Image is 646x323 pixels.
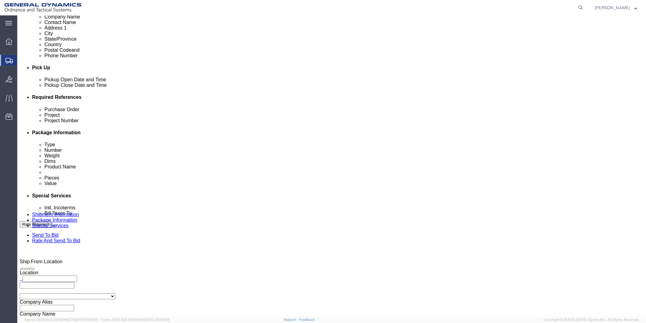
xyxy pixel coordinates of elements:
iframe: FS Legacy Container [17,15,646,317]
a: Feedback [299,318,315,321]
a: Support [284,318,299,321]
span: [DATE] 09:32:48 [143,318,169,321]
span: Mariano Maldonado [595,4,630,11]
span: Server: 2025.18.0-dd719145275 [25,318,98,321]
img: logo [4,3,81,12]
span: Copyright © [DATE]-[DATE] Agistix Inc., All Rights Reserved [544,317,639,322]
span: [DATE] 09:51:11 [75,318,98,321]
span: Client: 2025.18.0-9839db4 [101,318,169,321]
button: [PERSON_NAME] [595,4,637,11]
